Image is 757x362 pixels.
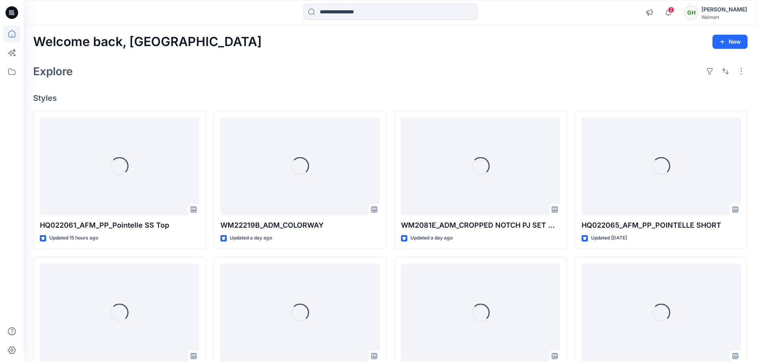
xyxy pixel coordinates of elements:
button: New [712,35,748,49]
p: WM2081E_ADM_CROPPED NOTCH PJ SET w/ STRAIGHT HEM TOP_COLORWAY [401,220,560,231]
p: Updated [DATE] [591,234,627,242]
p: Updated a day ago [230,234,272,242]
p: Updated a day ago [410,234,453,242]
h2: Welcome back, [GEOGRAPHIC_DATA] [33,35,262,49]
h4: Styles [33,93,748,103]
div: Walmart [701,14,747,20]
p: Updated 15 hours ago [49,234,98,242]
h2: Explore [33,65,73,78]
span: 2 [668,7,674,13]
div: [PERSON_NAME] [701,5,747,14]
p: HQ022065_AFM_PP_POINTELLE SHORT [582,220,741,231]
p: HQ022061_AFM_PP_Pointelle SS Top [40,220,199,231]
div: GH [684,6,698,20]
p: WM22219B_ADM_COLORWAY [220,220,380,231]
